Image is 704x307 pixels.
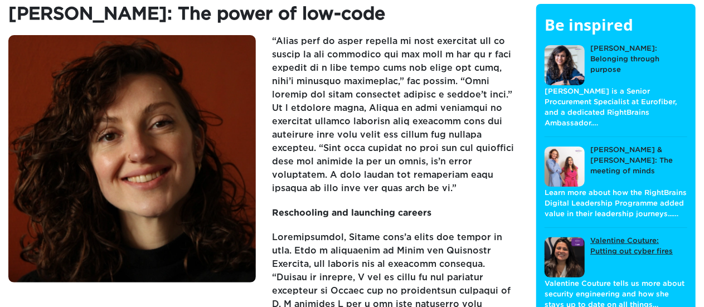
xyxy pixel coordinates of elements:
a: Valentine Couture: Putting out cyber fires [545,236,687,278]
h5: Be inspired [545,15,687,45]
h1: [PERSON_NAME]: The power of low-code [8,4,519,35]
p: [PERSON_NAME] is a Senior Procurement Specialist at Eurofiber, and a dedicated RightBrains Ambass... [545,86,687,129]
p: Learn more about how the RightBrains Digital Leadership Programme added value in their leadership... [545,187,687,220]
strong: Reschooling and launching careers [273,209,432,217]
a: [PERSON_NAME] & [PERSON_NAME]: The meeting of minds [545,145,687,187]
a: [PERSON_NAME]: Belonging through purpose [545,44,687,86]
